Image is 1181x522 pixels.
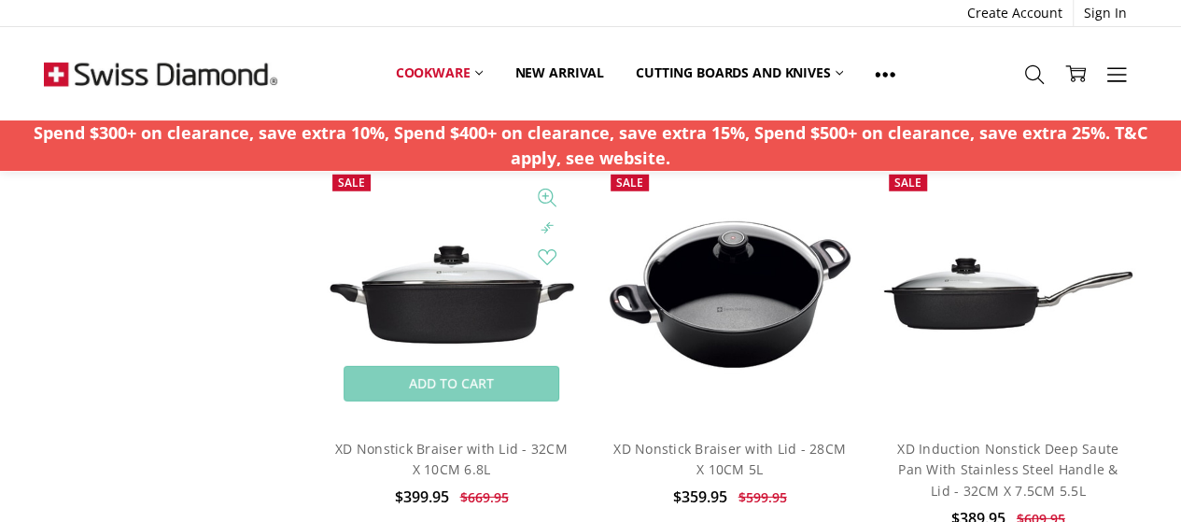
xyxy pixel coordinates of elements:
[616,175,643,190] span: Sale
[673,487,727,507] span: $359.95
[323,239,581,350] img: XD Nonstick Braiser with Lid - 32CM X 10CM 6.8L
[338,175,365,190] span: Sale
[859,52,911,94] a: Show All
[380,52,499,93] a: Cookware
[499,52,619,93] a: New arrival
[601,165,859,423] a: XD Nonstick Braiser with Lid - 28CM X 10CM 5L
[601,214,859,374] img: XD Nonstick Braiser with Lid - 28CM X 10CM 5L
[459,488,508,506] span: $669.95
[738,488,787,506] span: $599.95
[323,165,581,423] a: XD Nonstick Braiser with Lid - 32CM X 10CM 6.8L
[344,366,559,402] a: Add to Cart
[879,165,1137,423] a: XD Induction Nonstick Deep Saute Pan With Stainless Steel Handle & Lid - 32CM X 7.5CM 5.5L
[897,440,1118,500] a: XD Induction Nonstick Deep Saute Pan With Stainless Steel Handle & Lid - 32CM X 7.5CM 5.5L
[394,487,448,507] span: $399.95
[44,27,277,120] img: Free Shipping On Every Order
[894,175,921,190] span: Sale
[335,440,568,478] a: XD Nonstick Braiser with Lid - 32CM X 10CM 6.8L
[613,440,846,478] a: XD Nonstick Braiser with Lid - 28CM X 10CM 5L
[879,253,1137,335] img: XD Induction Nonstick Deep Saute Pan With Stainless Steel Handle & Lid - 32CM X 7.5CM 5.5L
[620,52,860,93] a: Cutting boards and knives
[10,120,1172,171] p: Spend $300+ on clearance, save extra 10%, Spend $400+ on clearance, save extra 15%, Spend $500+ o...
